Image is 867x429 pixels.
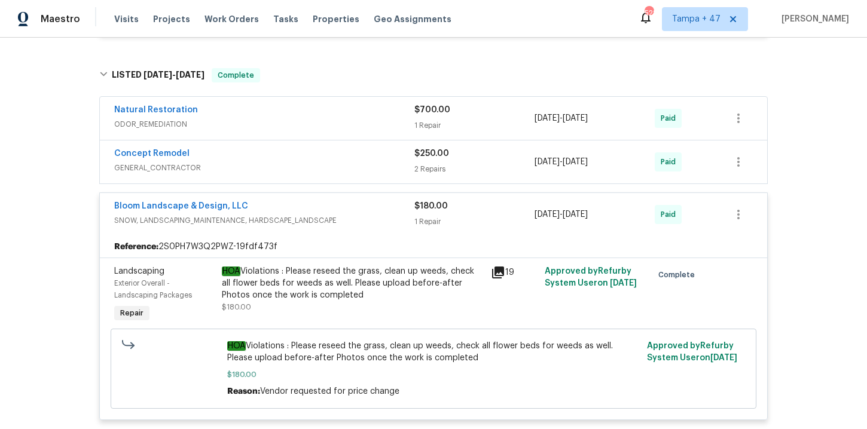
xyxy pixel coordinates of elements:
[414,202,448,210] span: $180.00
[545,267,637,287] span: Approved by Refurby System User on
[96,56,771,94] div: LISTED [DATE]-[DATE]Complete
[535,156,588,168] span: -
[710,354,737,362] span: [DATE]
[144,71,172,79] span: [DATE]
[41,13,80,25] span: Maestro
[414,106,450,114] span: $700.00
[114,162,414,174] span: GENERAL_CONTRACTOR
[661,156,680,168] span: Paid
[414,149,449,158] span: $250.00
[227,387,260,396] span: Reason:
[645,7,653,19] div: 528
[114,202,248,210] a: Bloom Landscape & Design, LLC
[535,112,588,124] span: -
[563,210,588,219] span: [DATE]
[114,106,198,114] a: Natural Restoration
[114,280,192,299] span: Exterior Overall - Landscaping Packages
[260,387,399,396] span: Vendor requested for price change
[114,149,190,158] a: Concept Remodel
[222,266,240,276] em: HOA
[114,241,158,253] b: Reference:
[661,209,680,220] span: Paid
[112,68,204,82] h6: LISTED
[222,265,484,301] div: Violations : Please reseed the grass, clean up weeds, check all flower beds for weeds as well. Pl...
[563,114,588,122] span: [DATE]
[563,158,588,166] span: [DATE]
[491,265,538,280] div: 19
[661,112,680,124] span: Paid
[658,269,700,281] span: Complete
[535,114,560,122] span: [DATE]
[313,13,359,25] span: Properties
[535,210,560,219] span: [DATE]
[672,13,721,25] span: Tampa + 47
[227,341,246,351] em: HOA
[227,369,640,381] span: $180.00
[114,214,414,226] span: SNOW, LANDSCAPING_MAINTENANCE, HARDSCAPE_LANDSCAPE
[114,267,164,275] span: Landscaping
[414,216,535,228] div: 1 Repair
[777,13,849,25] span: [PERSON_NAME]
[144,71,204,79] span: -
[273,15,298,23] span: Tasks
[414,119,535,131] div: 1 Repair
[176,71,204,79] span: [DATE]
[114,13,139,25] span: Visits
[535,209,588,220] span: -
[647,342,737,362] span: Approved by Refurby System User on
[153,13,190,25] span: Projects
[610,279,637,287] span: [DATE]
[535,158,560,166] span: [DATE]
[114,118,414,130] span: ODOR_REMEDIATION
[374,13,451,25] span: Geo Assignments
[100,236,767,258] div: 2S0PH7W3Q2PWZ-19fdf473f
[115,307,148,319] span: Repair
[204,13,259,25] span: Work Orders
[414,163,535,175] div: 2 Repairs
[227,340,640,364] span: Violations : Please reseed the grass, clean up weeds, check all flower beds for weeds as well. Pl...
[213,69,259,81] span: Complete
[222,304,251,311] span: $180.00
